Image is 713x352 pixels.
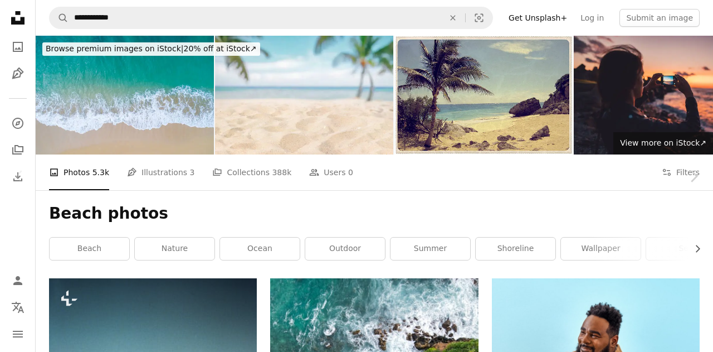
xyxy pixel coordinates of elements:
a: beach [50,238,129,260]
span: 3 [190,166,195,179]
a: Photos [7,36,29,58]
a: Log in [574,9,611,27]
button: Language [7,296,29,319]
a: Get Unsplash+ [502,9,574,27]
span: 20% off at iStock ↗ [46,44,257,53]
button: scroll list to the right [687,238,700,260]
a: Illustrations [7,62,29,85]
a: Illustrations 3 [127,155,194,190]
button: Filters [662,155,700,190]
span: View more on iStock ↗ [620,138,706,147]
span: 388k [272,166,291,179]
a: summer [390,238,470,260]
a: Users 0 [309,155,353,190]
a: ocean [220,238,300,260]
button: Clear [441,7,465,28]
button: Submit an image [619,9,700,27]
a: outdoor [305,238,385,260]
span: 0 [348,166,353,179]
form: Find visuals sitewide [49,7,493,29]
a: Explore [7,112,29,134]
a: Next [674,123,713,230]
button: Visual search [466,7,492,28]
span: Browse premium images on iStock | [46,44,183,53]
a: Log in / Sign up [7,269,29,292]
a: nature [135,238,214,260]
a: Browse premium images on iStock|20% off at iStock↗ [36,36,267,62]
a: wallpaper [561,238,641,260]
a: Collections 388k [212,155,291,190]
button: Menu [7,323,29,345]
img: Original beautiful background image with close-up tropical island sand for design on a summer hol... [215,36,393,155]
img: The sea and the island. [36,36,214,155]
h1: Beach photos [49,204,700,224]
button: Search Unsplash [50,7,69,28]
a: shoreline [476,238,555,260]
a: View more on iStock↗ [613,132,713,155]
img: Palm Tree on a Mexican Beach - Vintage Postcard [394,36,573,155]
